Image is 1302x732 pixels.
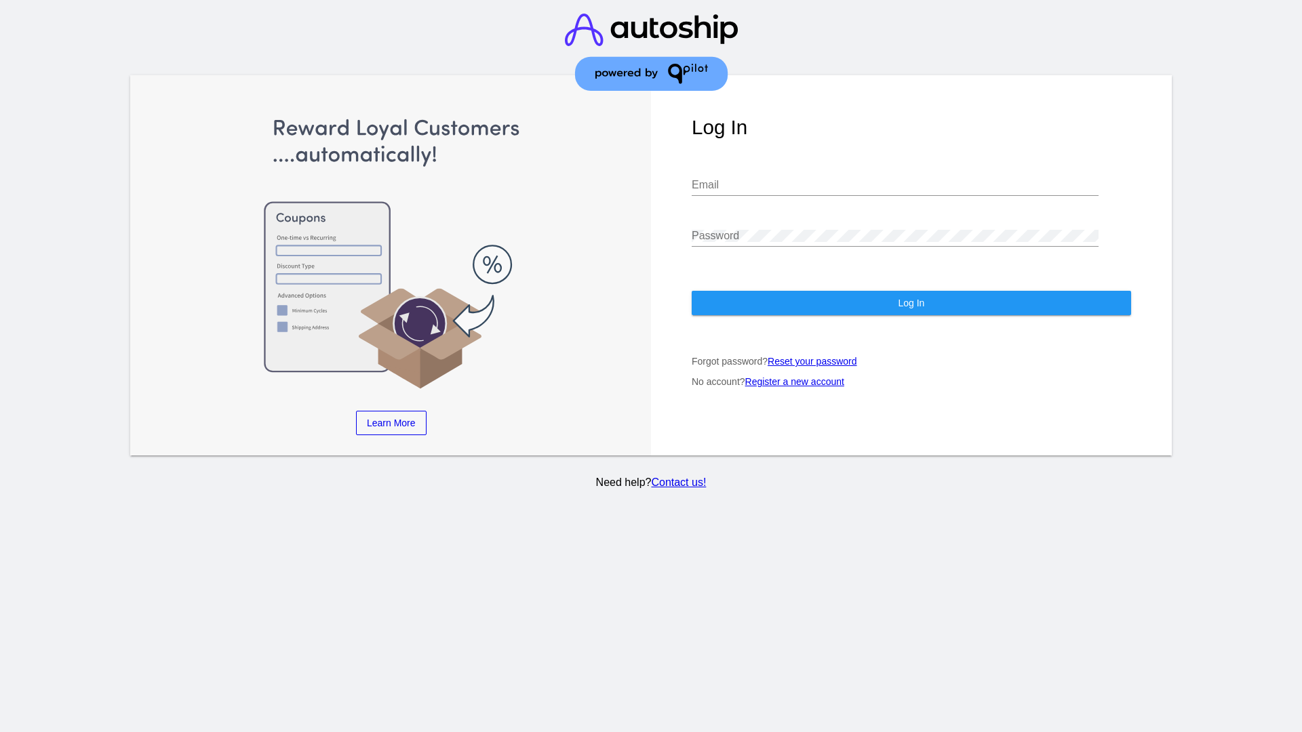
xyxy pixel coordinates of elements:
[172,116,611,390] img: Apply Coupons Automatically to Scheduled Orders with QPilot
[128,476,1175,489] p: Need help?
[692,116,1131,139] h1: Log In
[651,476,706,488] a: Contact us!
[692,179,1099,191] input: Email
[745,376,844,387] a: Register a new account
[367,418,416,428] span: Learn More
[692,356,1131,367] p: Forgot password?
[356,411,427,435] a: Learn More
[898,298,924,308] span: Log In
[768,356,857,367] a: Reset your password
[692,376,1131,387] p: No account?
[692,291,1131,315] button: Log In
